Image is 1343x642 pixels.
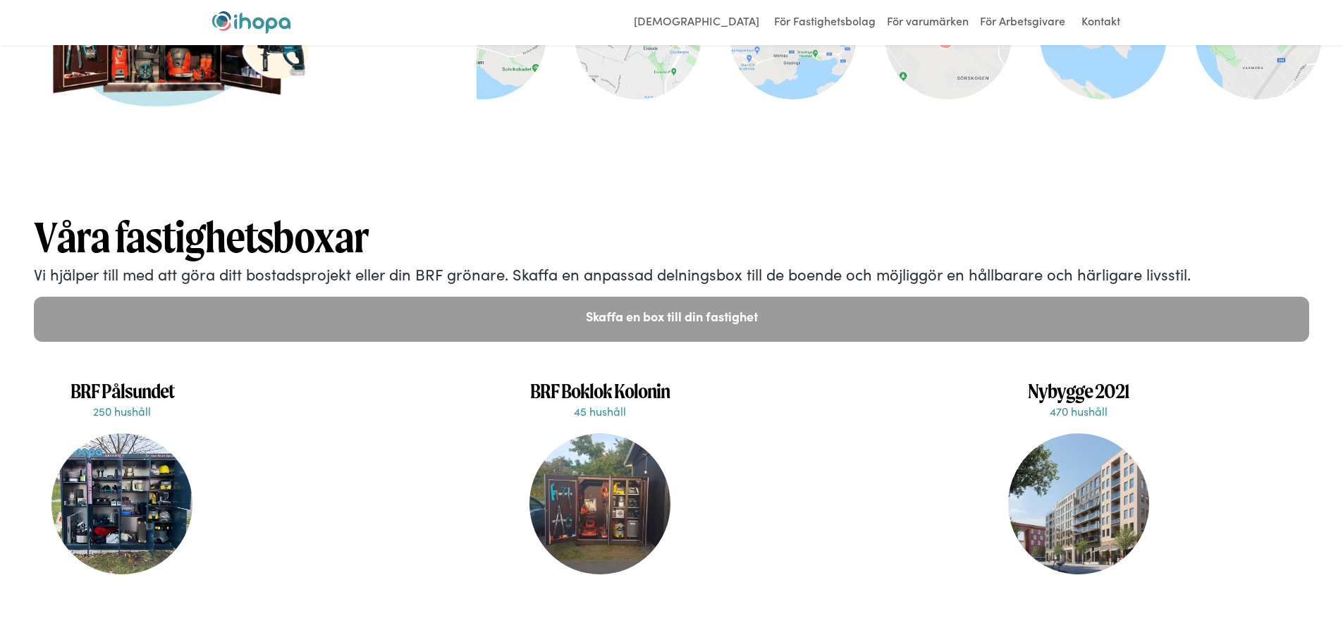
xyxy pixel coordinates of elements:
[1073,11,1129,34] a: Kontakt
[771,11,879,34] a: För Fastighetsbolag
[883,11,972,34] a: För varumärken
[212,11,290,34] a: home
[41,403,203,419] p: 250 hushåll
[519,403,681,419] p: 45 hushåll
[519,378,681,403] h1: BRF Boklok Kolonin
[34,297,1309,342] a: Skaffa en box till din fastighet
[34,210,1309,264] h1: Våra fastighetsboxar
[34,264,1309,285] p: Vi hjälper till med att göra ditt bostadsprojekt eller din BRF grönare. Skaffa en anpassad delnin...
[998,378,1160,403] h1: Nybygge 2021
[41,378,203,403] h1: BRF Pålsundet
[976,11,1069,34] a: För Arbetsgivare
[212,11,290,34] img: ihopa logo
[998,403,1160,419] p: 470 hushåll
[627,11,766,34] a: [DEMOGRAPHIC_DATA]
